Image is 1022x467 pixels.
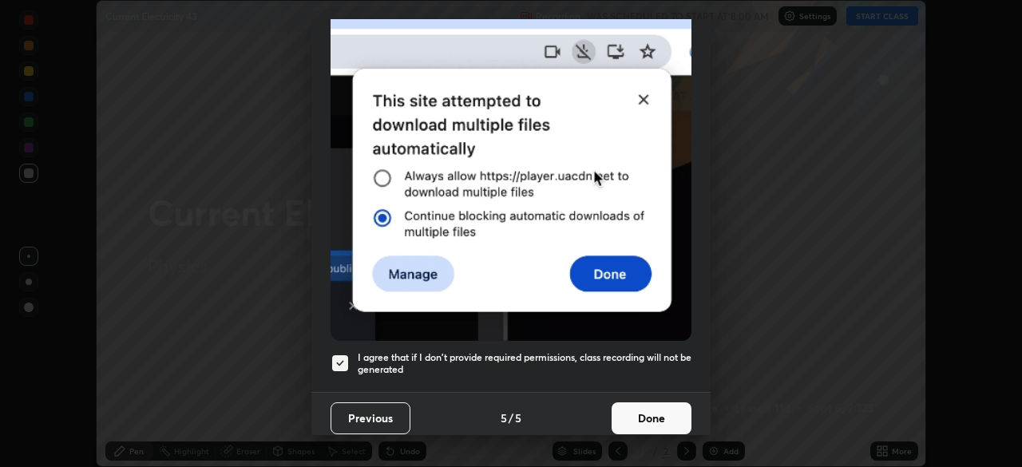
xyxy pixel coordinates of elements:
h4: 5 [515,410,521,426]
h4: / [509,410,513,426]
button: Done [612,402,691,434]
h5: I agree that if I don't provide required permissions, class recording will not be generated [358,351,691,376]
button: Previous [331,402,410,434]
h4: 5 [501,410,507,426]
